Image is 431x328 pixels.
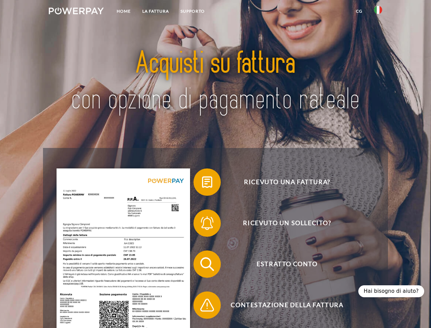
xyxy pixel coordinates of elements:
button: Ricevuto un sollecito? [193,209,371,237]
img: title-powerpay_it.svg [65,33,366,131]
div: Hai bisogno di aiuto? [358,285,424,297]
span: Estratto conto [203,250,371,278]
img: qb_bell.svg [199,215,216,232]
button: Ricevuto una fattura? [193,168,371,196]
span: Ricevuto una fattura? [203,168,371,196]
img: qb_warning.svg [199,297,216,314]
img: it [374,6,382,14]
a: Home [111,5,137,17]
img: qb_search.svg [199,256,216,273]
a: Supporto [175,5,211,17]
a: CG [350,5,368,17]
img: qb_bill.svg [199,174,216,191]
button: Estratto conto [193,250,371,278]
span: Ricevuto un sollecito? [203,209,371,237]
a: LA FATTURA [137,5,175,17]
img: logo-powerpay-white.svg [49,8,104,14]
button: Contestazione della fattura [193,291,371,319]
span: Contestazione della fattura [203,291,371,319]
